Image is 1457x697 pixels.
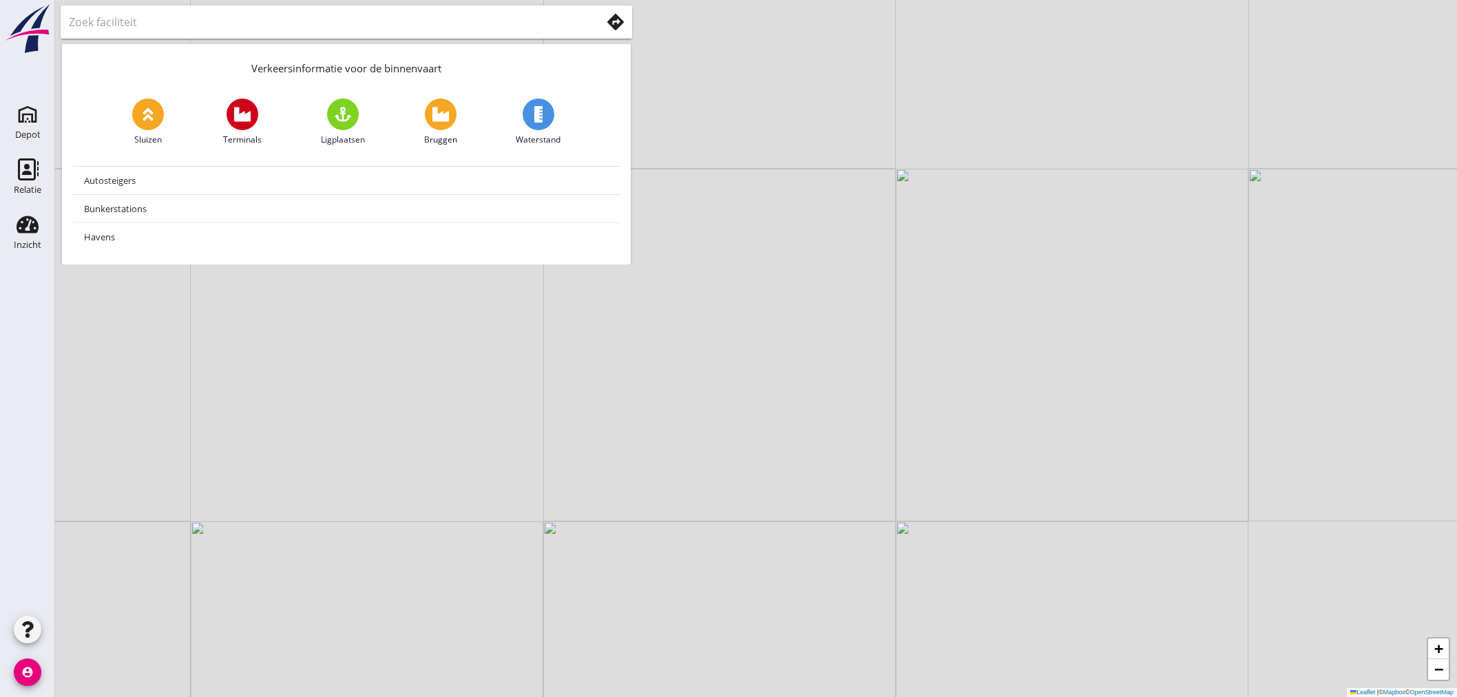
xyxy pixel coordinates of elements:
[1428,659,1449,680] a: Zoom out
[3,3,52,54] img: logo-small.a267ee39.svg
[1428,638,1449,659] a: Zoom in
[424,134,457,146] span: Bruggen
[1383,689,1405,696] a: Mapbox
[14,658,41,686] i: account_circle
[424,98,457,146] a: Bruggen
[516,98,560,146] a: Waterstand
[1377,689,1379,696] span: |
[15,130,41,139] div: Depot
[1350,689,1375,696] a: Leaflet
[84,229,609,245] div: Havens
[516,134,560,146] span: Waterstand
[321,98,365,146] a: Ligplaatsen
[1409,689,1454,696] a: OpenStreetMap
[84,200,609,217] div: Bunkerstations
[1434,640,1443,657] span: +
[14,185,41,194] div: Relatie
[132,98,164,146] a: Sluizen
[223,98,262,146] a: Terminals
[1434,660,1443,678] span: −
[223,134,262,146] span: Terminals
[321,134,365,146] span: Ligplaatsen
[84,172,609,189] div: Autosteigers
[134,134,162,146] span: Sluizen
[69,11,582,33] input: Zoek faciliteit
[62,44,631,87] div: Verkeersinformatie voor de binnenvaart
[1347,688,1457,697] div: © ©
[14,240,41,249] div: Inzicht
